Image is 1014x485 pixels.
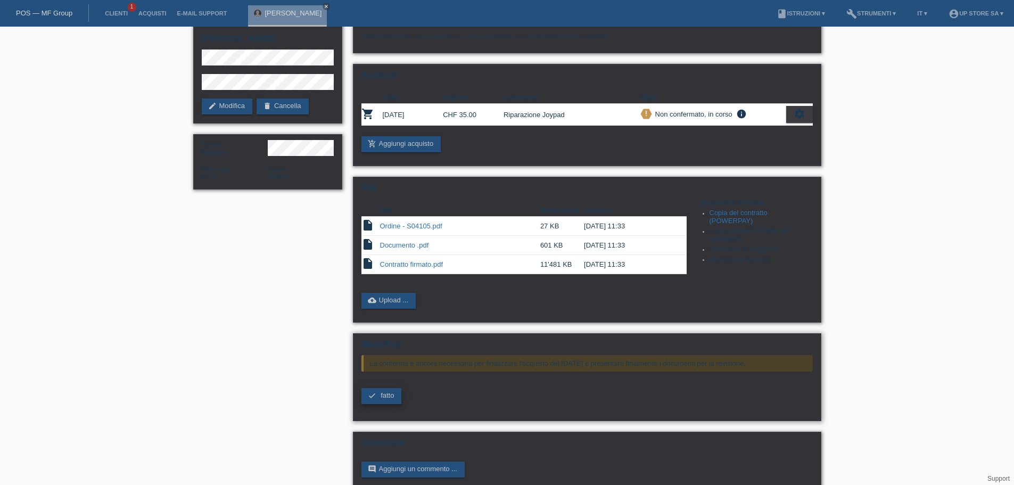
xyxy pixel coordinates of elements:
[361,339,813,355] h2: Workflow
[380,241,429,249] a: Documento .pdf
[202,140,268,156] div: Maschio
[361,438,813,454] h2: Commenti
[100,10,133,17] a: Clienti
[133,10,172,17] a: Acquisti
[361,462,465,478] a: commentAggiungi un commento ...
[504,91,641,104] th: Commento
[777,9,787,19] i: book
[735,109,748,119] i: info
[268,166,285,172] span: Lingua
[202,172,219,180] span: Italia / C / 09.12.2013
[368,139,376,148] i: add_shopping_cart
[912,10,933,17] a: IT ▾
[584,204,671,217] th: Data/ora
[540,217,584,236] td: 27 KB
[710,227,813,245] li: Carta d'identità / copia del passaporto
[202,141,221,147] span: Genere
[540,255,584,274] td: 11'481 KB
[361,238,374,251] i: insert_drive_file
[641,91,786,104] th: Stato
[383,104,443,126] td: [DATE]
[710,245,813,255] li: Permesso di soggiorno
[710,209,768,225] a: Copia del contratto (POWERPAY)
[368,296,376,305] i: cloud_upload
[771,10,830,17] a: bookIstruzioni ▾
[652,109,732,120] div: Non confermato, in corso
[584,255,671,274] td: [DATE] 11:33
[172,10,233,17] a: E-mail Support
[263,102,271,110] i: delete
[642,110,650,117] i: priority_high
[202,34,334,50] h2: [PERSON_NAME]
[584,217,671,236] td: [DATE] 11:33
[949,9,959,19] i: account_circle
[443,91,504,104] th: Importo
[202,166,229,172] span: Nationalità
[268,172,290,180] span: Italiano
[540,204,584,217] th: Dimensione
[380,222,442,230] a: Ordine - S04105.pdf
[841,10,901,17] a: buildStrumenti ▾
[584,236,671,255] td: [DATE] 11:33
[361,355,813,372] div: La conferma è ancora necessaria per finalizzare l‘acquisto del [DATE] e presentare finalmente i d...
[368,391,376,400] i: check
[380,260,443,268] a: Contratto firmato.pdf
[128,3,136,12] span: 1
[794,108,805,120] i: settings
[361,219,374,232] i: insert_drive_file
[710,255,813,265] li: Ricevuta di acquisto
[324,4,329,9] i: close
[361,70,813,86] h2: Acquisti
[987,475,1010,482] a: Support
[323,3,330,10] a: close
[380,204,540,217] th: File
[361,293,416,309] a: cloud_uploadUpload ...
[361,108,374,120] i: POSP00026744
[846,9,857,19] i: build
[257,98,309,114] a: deleteCancella
[361,34,813,39] p: Dopo l’autorizzazione, è stato aggiunto un acquisto che influisce su una futura autorizzazione e ...
[943,10,1009,17] a: account_circleUp Store SA ▾
[361,183,813,199] h2: File
[16,9,72,17] a: POS — MF Group
[208,102,217,110] i: edit
[361,257,374,270] i: insert_drive_file
[381,391,394,399] span: fatto
[368,465,376,473] i: comment
[700,199,813,207] h4: Documenti richiesti
[383,91,443,104] th: Data
[361,136,441,152] a: add_shopping_cartAggiungi acquisto
[265,9,321,17] a: [PERSON_NAME]
[540,236,584,255] td: 601 KB
[361,388,402,404] a: check fatto
[504,104,641,126] td: Riparazione Joypad
[443,104,504,126] td: CHF 35.00
[202,98,252,114] a: editModifica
